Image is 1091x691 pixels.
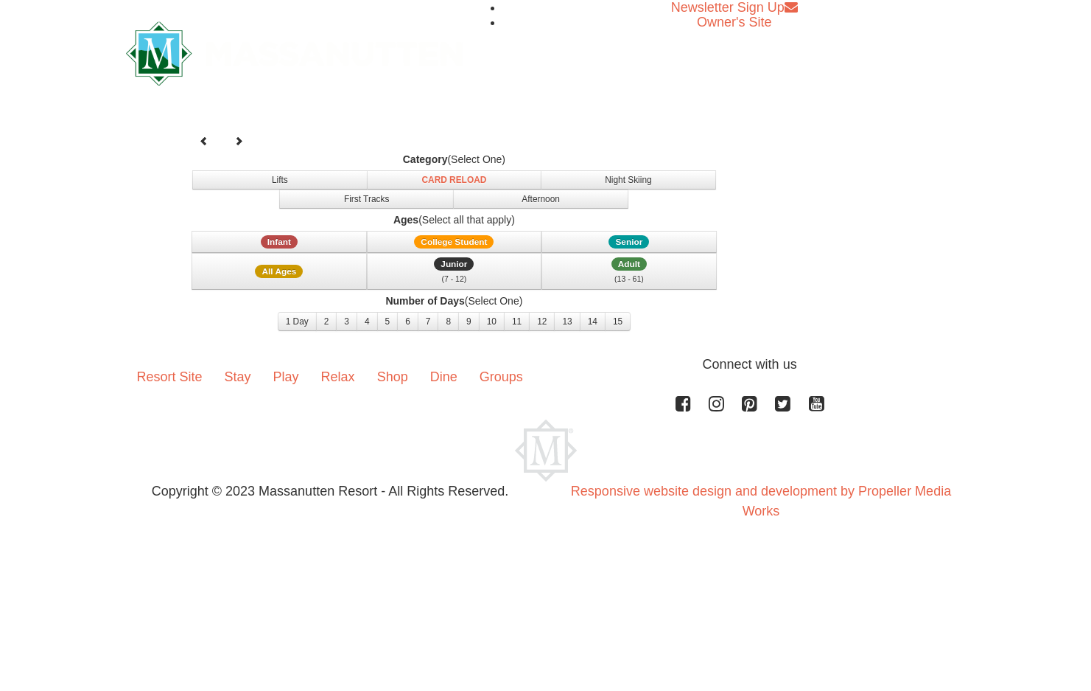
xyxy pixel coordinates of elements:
a: Shop [366,355,419,400]
div: (13 - 61) [551,271,707,286]
button: 11 [504,312,530,331]
button: College Student [367,231,542,253]
a: Stay [214,355,262,400]
p: Connect with us [126,355,966,375]
button: 2 [316,312,337,331]
button: 12 [529,312,555,331]
a: Play [262,355,310,400]
span: Adult [611,257,647,271]
span: Senior [608,235,649,249]
button: 6 [397,312,418,331]
label: (Select One) [189,294,720,308]
label: (Select all that apply) [189,212,720,227]
button: Adult (13 - 61) [541,253,717,290]
button: 7 [418,312,439,331]
button: 8 [438,312,459,331]
button: 13 [554,312,580,331]
p: Copyright © 2023 Massanutten Resort - All Rights Reserved. [115,482,546,501]
button: 3 [336,312,357,331]
strong: Category [403,153,448,165]
button: Senior [541,231,717,253]
a: Massanutten Resort [126,34,463,69]
a: Relax [310,355,366,400]
img: Massanutten Resort Logo [126,21,463,86]
button: Junior (7 - 12) [367,253,542,290]
button: 1 Day [278,312,317,331]
label: (Select One) [189,152,720,167]
button: 15 [605,312,631,331]
button: All Ages [192,253,367,290]
span: Infant [261,235,298,249]
strong: Ages [393,214,418,226]
button: 10 [479,312,505,331]
button: Infant [192,231,367,253]
a: Groups [469,355,534,400]
button: 5 [377,312,399,331]
button: Card Reload [367,170,542,190]
a: Resort Site [126,355,214,400]
img: Massanutten Resort Logo [515,420,577,482]
button: Night Skiing [541,170,716,190]
span: Junior [434,257,474,271]
button: First Tracks [279,190,455,209]
span: College Student [414,235,494,249]
div: (7 - 12) [376,271,533,286]
a: Responsive website design and development by Propeller Media Works [571,484,951,518]
a: Dine [419,355,469,400]
button: 9 [458,312,480,331]
a: Owner's Site [697,15,771,29]
button: 4 [357,312,378,331]
button: Afternoon [453,190,628,209]
span: All Ages [255,265,303,278]
button: Lifts [192,170,368,190]
strong: Number of Days [385,295,464,307]
button: 14 [580,312,606,331]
